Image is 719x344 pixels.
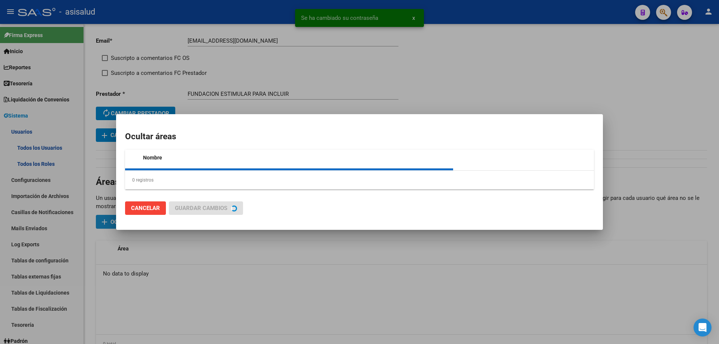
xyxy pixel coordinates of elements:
[131,205,160,211] span: Cancelar
[140,150,453,166] datatable-header-cell: Nombre
[125,201,166,215] button: Cancelar
[125,130,594,143] h2: Ocultar áreas
[169,201,243,215] button: Guardar Cambios
[125,171,594,189] div: 0 registros
[694,319,712,337] div: Open Intercom Messenger
[175,205,227,211] span: Guardar Cambios
[143,155,162,161] span: Nombre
